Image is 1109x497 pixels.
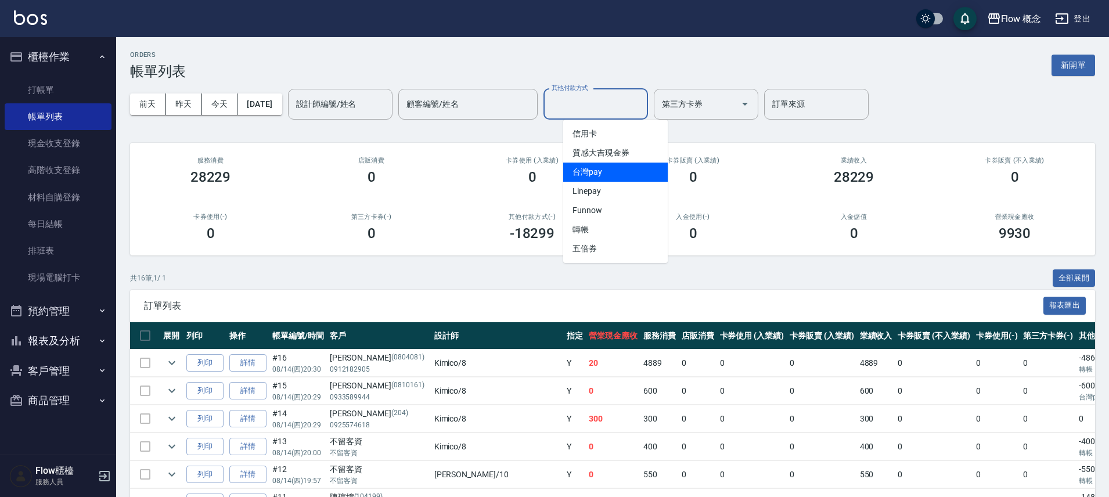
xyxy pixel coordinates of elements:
h2: 卡券販賣 (不入業績) [948,157,1081,164]
td: #12 [269,461,327,488]
td: #16 [269,350,327,377]
td: 0 [1020,461,1076,488]
th: 列印 [183,322,226,350]
a: 材料自購登錄 [5,184,111,211]
p: 共 16 筆, 1 / 1 [130,273,166,283]
label: 其他付款方式 [552,84,588,92]
a: 帳單列表 [5,103,111,130]
span: 台灣pay [563,163,668,182]
p: (0804081) [391,352,424,364]
button: 列印 [186,410,224,428]
td: Y [564,377,586,405]
a: 排班表 [5,237,111,264]
h3: 0 [689,169,697,185]
button: 昨天 [166,93,202,115]
td: 0 [895,461,973,488]
p: (204) [391,408,408,420]
button: expand row [163,466,181,483]
td: 300 [857,405,895,433]
td: 0 [717,433,787,460]
a: 每日結帳 [5,211,111,237]
h3: 28229 [834,169,874,185]
h3: 0 [1011,169,1019,185]
td: Kimico /8 [431,405,564,433]
th: 營業現金應收 [586,322,640,350]
button: 列印 [186,354,224,372]
td: 300 [586,405,640,433]
td: 400 [857,433,895,460]
span: 信用卡 [563,124,668,143]
h3: 9930 [999,225,1031,242]
span: Funnow [563,201,668,220]
h2: 入金使用(-) [626,213,759,221]
td: 600 [640,377,679,405]
td: #14 [269,405,327,433]
h2: 店販消費 [305,157,438,164]
td: 4889 [857,350,895,377]
th: 卡券販賣 (不入業績) [895,322,973,350]
h2: 卡券販賣 (入業績) [626,157,759,164]
p: 08/14 (四) 20:29 [272,392,324,402]
h3: 0 [689,225,697,242]
a: 報表匯出 [1043,300,1086,311]
button: 客戶管理 [5,356,111,386]
h3: 0 [207,225,215,242]
p: 08/14 (四) 19:57 [272,476,324,486]
img: Logo [14,10,47,25]
button: 前天 [130,93,166,115]
td: 0 [679,377,717,405]
td: 0 [586,377,640,405]
th: 客戶 [327,322,431,350]
th: 卡券使用(-) [973,322,1021,350]
div: [PERSON_NAME] [330,352,429,364]
p: 不留客資 [330,448,429,458]
a: 詳情 [229,438,267,456]
p: 08/14 (四) 20:29 [272,420,324,430]
h3: 28229 [190,169,231,185]
button: 報表匯出 [1043,297,1086,315]
td: 0 [787,433,857,460]
a: 打帳單 [5,77,111,103]
span: Linepay [563,182,668,201]
button: [DATE] [237,93,282,115]
td: 400 [640,433,679,460]
td: 0 [1020,405,1076,433]
span: 轉帳 [563,220,668,239]
h2: 卡券使用 (入業績) [466,157,599,164]
td: Y [564,433,586,460]
td: 0 [973,377,1021,405]
a: 詳情 [229,466,267,484]
div: Flow 概念 [1001,12,1042,26]
td: 0 [973,461,1021,488]
button: 商品管理 [5,386,111,416]
td: [PERSON_NAME] /10 [431,461,564,488]
td: #15 [269,377,327,405]
p: 0912182905 [330,364,429,374]
td: 4889 [640,350,679,377]
td: Kimico /8 [431,377,564,405]
td: 0 [787,350,857,377]
th: 展開 [160,322,183,350]
td: Kimico /8 [431,433,564,460]
th: 指定 [564,322,586,350]
button: 全部展開 [1053,269,1096,287]
h3: 0 [368,169,376,185]
h3: 0 [368,225,376,242]
td: 0 [895,433,973,460]
td: 0 [1020,377,1076,405]
h3: 0 [528,169,537,185]
td: 0 [586,461,640,488]
a: 現場電腦打卡 [5,264,111,291]
th: 店販消費 [679,322,717,350]
th: 操作 [226,322,269,350]
td: 0 [679,433,717,460]
a: 新開單 [1052,59,1095,70]
a: 高階收支登錄 [5,157,111,183]
td: Y [564,461,586,488]
td: #13 [269,433,327,460]
td: 0 [973,350,1021,377]
td: 0 [895,405,973,433]
td: 20 [586,350,640,377]
td: 0 [679,461,717,488]
td: 0 [895,377,973,405]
